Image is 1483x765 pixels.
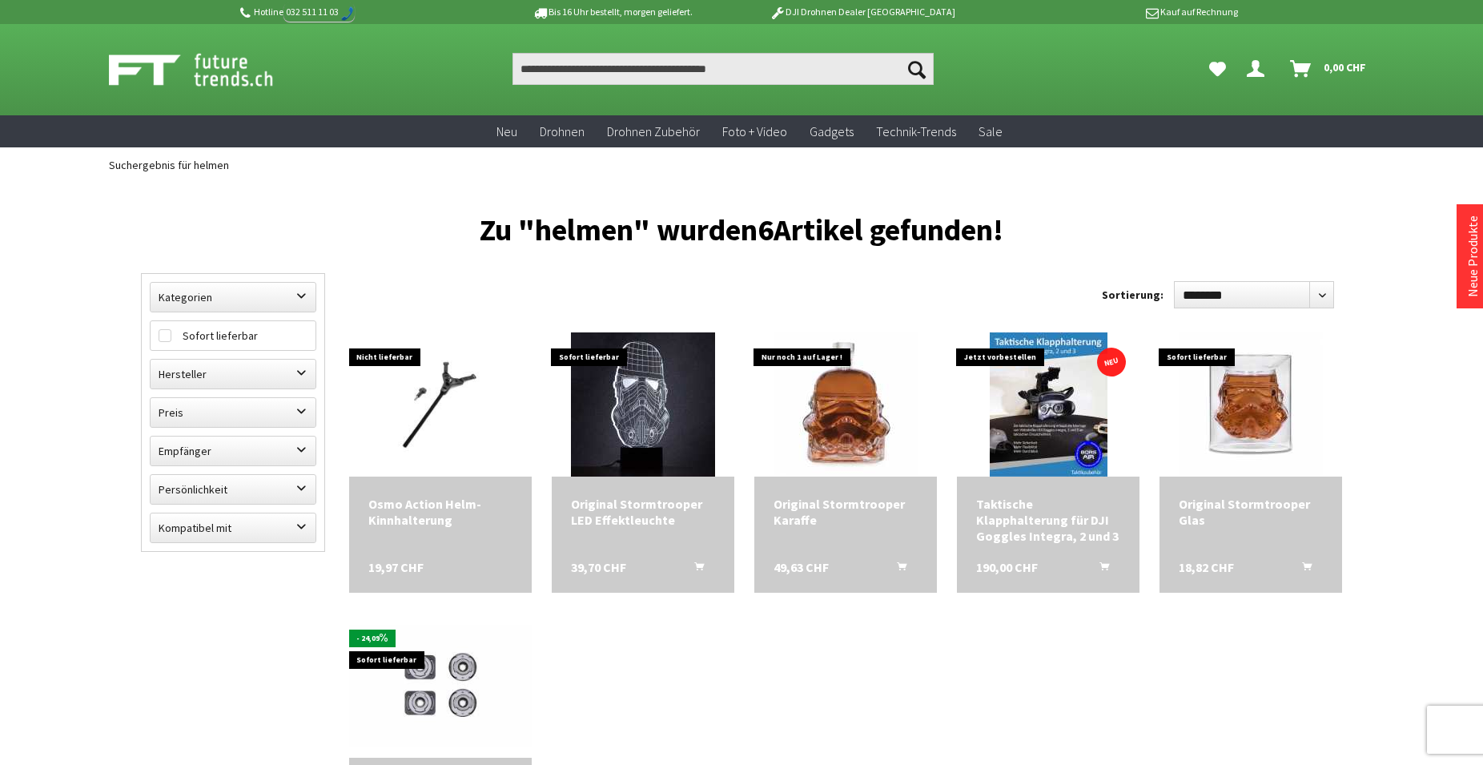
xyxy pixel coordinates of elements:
[109,158,229,172] span: Suchergebnis für helmen
[487,2,737,22] p: Bis 16 Uhr bestellt, morgen geliefert.
[774,496,918,528] div: Original Stormtrooper Karaffe
[967,115,1014,148] a: Sale
[571,559,626,575] span: 39,70 CHF
[141,219,1342,241] h1: Zu "helmen" wurden Artikel gefunden!
[349,625,532,747] img: DJI Osmo Action Klebepadhalterung (Set)
[596,115,711,148] a: Drohnen Zubehör
[151,360,315,389] label: Hersteller
[1324,54,1366,80] span: 0,00 CHF
[571,496,715,528] a: Original Stormtrooper LED Effektleuchte 39,70 CHF In den Warenkorb
[151,475,315,504] label: Persönlichkeit
[368,559,424,575] span: 19,97 CHF
[496,123,517,139] span: Neu
[976,496,1120,544] div: Taktische Klapphalterung für DJI Goggles Integra, 2 und 3
[1465,215,1481,297] a: Neue Produkte
[878,559,916,580] button: In den Warenkorb
[151,513,315,542] label: Kompatibel mit
[774,496,918,528] a: Original Stormtrooper Karaffe 49,63 CHF In den Warenkorb
[774,332,918,477] img: Original Stormtrooper Karaffe
[774,559,829,575] span: 49,63 CHF
[758,211,774,248] span: 6
[900,53,934,85] button: Suchen
[1240,53,1277,85] a: Dein Konto
[368,496,512,528] div: Osmo Action Helm-Kinnhalterung
[368,496,512,528] a: Osmo Action Helm-Kinnhalterung 19,97 CHF
[987,2,1237,22] p: Kauf auf Rechnung
[151,437,315,465] label: Empfänger
[540,123,585,139] span: Drohnen
[979,123,1003,139] span: Sale
[722,123,787,139] span: Foto + Video
[711,115,798,148] a: Foto + Video
[349,344,532,466] img: Osmo Action Helm-Kinnhalterung
[571,496,715,528] div: Original Stormtrooper LED Effektleuchte
[485,115,528,148] a: Neu
[512,53,934,85] input: Produkt, Marke, Kategorie, EAN, Artikelnummer…
[607,123,700,139] span: Drohnen Zubehör
[151,321,315,350] label: Sofort lieferbar
[571,332,715,477] img: Original Stormtrooper LED Effektleuchte
[1283,559,1321,580] button: In den Warenkorb
[1201,53,1234,85] a: Meine Favoriten
[151,283,315,312] label: Kategorien
[675,559,713,580] button: In den Warenkorb
[1179,496,1323,528] a: Original Stormtrooper Glas 18,82 CHF In den Warenkorb
[1080,559,1119,580] button: In den Warenkorb
[1284,53,1374,85] a: Warenkorb
[341,6,354,21] img: hfpfyWBK5wQHBAGPgDf9c6qAYOxxMAAAAASUVORK5CYII=
[237,2,487,22] p: Hotline
[283,2,355,22] div: Call: 032 511 11 03
[737,2,987,22] p: DJI Drohnen Dealer [GEOGRAPHIC_DATA]
[865,115,967,148] a: Technik-Trends
[1179,332,1323,477] img: Original Stormtrooper Glas
[151,398,315,427] label: Preis
[1102,282,1163,308] label: Sortierung:
[976,496,1120,544] a: Taktische Klapphalterung für DJI Goggles Integra, 2 und 3 190,00 CHF In den Warenkorb
[528,115,596,148] a: Drohnen
[990,332,1107,477] img: Taktische Klapphalterung für DJI Goggles Integra, 2 und 3
[109,50,308,90] img: Shop Futuretrends - zur Startseite wechseln
[1179,496,1323,528] div: Original Stormtrooper Glas
[976,559,1038,575] span: 190,00 CHF
[1179,559,1234,575] span: 18,82 CHF
[876,123,956,139] span: Technik-Trends
[798,115,865,148] a: Gadgets
[810,123,854,139] span: Gadgets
